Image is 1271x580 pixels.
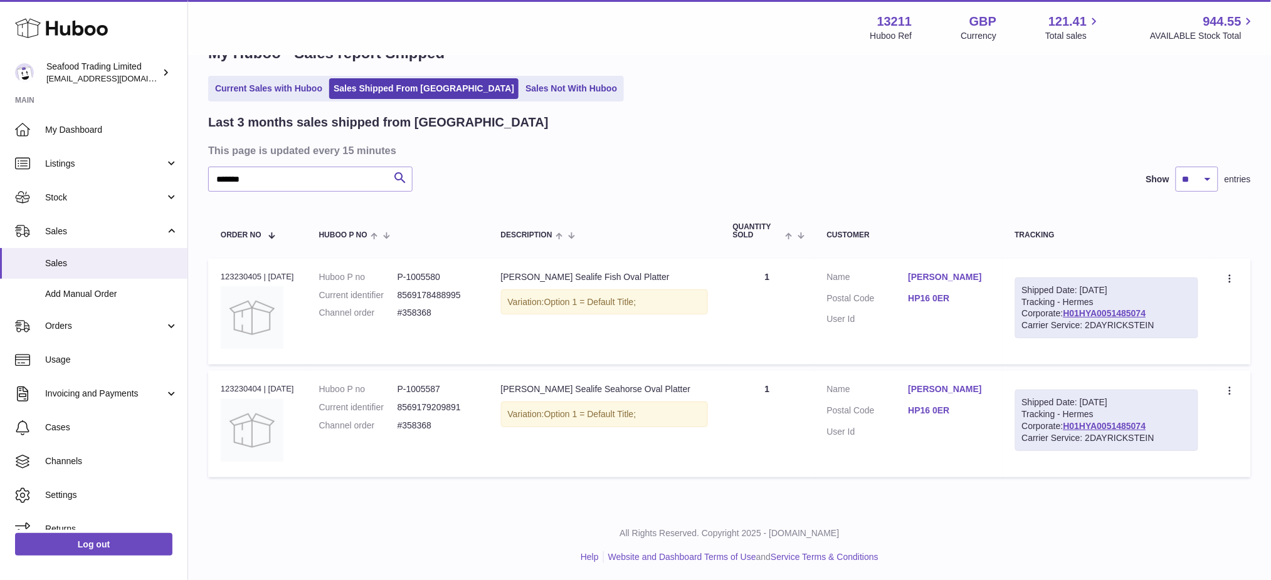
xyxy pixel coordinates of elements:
[1048,13,1087,30] span: 121.41
[45,225,165,237] span: Sales
[1045,13,1101,42] a: 121.41 Total sales
[15,63,34,82] img: internalAdmin-13211@internal.huboo.com
[45,455,178,467] span: Channels
[1203,13,1242,30] span: 944.55
[45,388,165,400] span: Invoicing and Payments
[45,489,178,501] span: Settings
[45,192,165,204] span: Stock
[45,124,178,136] span: My Dashboard
[45,523,178,535] span: Returns
[45,354,178,366] span: Usage
[45,158,165,170] span: Listings
[608,552,756,562] a: Website and Dashboard Terms of Use
[969,13,996,30] strong: GBP
[877,13,912,30] strong: 13211
[581,552,599,562] a: Help
[771,552,878,562] a: Service Terms & Conditions
[870,30,912,42] div: Huboo Ref
[45,320,165,332] span: Orders
[1150,30,1256,42] span: AVAILABLE Stock Total
[1045,30,1101,42] span: Total sales
[45,288,178,300] span: Add Manual Order
[604,551,878,563] li: and
[45,257,178,269] span: Sales
[15,533,172,556] a: Log out
[1150,13,1256,42] a: 944.55 AVAILABLE Stock Total
[46,61,159,85] div: Seafood Trading Limited
[45,422,178,433] span: Cases
[961,30,997,42] div: Currency
[46,73,184,83] span: [EMAIL_ADDRESS][DOMAIN_NAME]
